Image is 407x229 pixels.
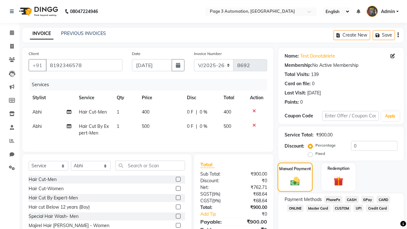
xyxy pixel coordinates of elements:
[142,123,149,129] span: 500
[46,59,122,71] input: Search by Name/Mobile/Email/Code
[234,184,272,191] div: ₹762.71
[61,31,106,36] a: PREVIOUS INVOICES
[300,99,303,106] div: 0
[194,51,222,57] label: Invoice Number
[285,196,322,203] span: Payment Methods
[16,3,60,20] img: logo
[285,143,304,149] div: Discount:
[381,111,399,121] button: Apply
[196,177,234,184] div: Discount:
[200,123,207,130] span: 0 %
[213,191,219,197] span: 9%
[79,123,109,136] span: Hair Cut By Expert-Men
[29,195,78,201] div: Hair Cut By Expert-Men
[196,204,234,211] div: Total:
[115,161,185,170] input: Search or Scan
[373,30,395,40] button: Save
[234,191,272,198] div: ₹68.64
[354,205,363,212] span: UPI
[196,191,234,198] div: ( )
[285,62,397,69] div: No Active Membership
[285,62,312,69] div: Membership:
[29,79,272,91] div: Services
[316,132,333,138] div: ₹900.00
[187,109,193,115] span: 0 F
[224,123,231,129] span: 500
[234,218,272,226] div: ₹900.00
[29,91,75,105] th: Stylist
[132,51,141,57] label: Date
[29,59,46,71] button: +91
[224,109,231,115] span: 400
[234,204,272,211] div: ₹900.00
[312,80,314,87] div: 0
[315,142,336,148] label: Percentage
[213,198,219,203] span: 9%
[328,166,349,171] label: Redemption
[30,28,53,39] a: INVOICE
[324,196,342,203] span: PhonePe
[376,196,390,203] span: CARD
[29,176,57,183] div: Hair Cut-Men
[234,171,272,177] div: ₹900.00
[75,91,113,105] th: Service
[142,109,149,115] span: 400
[196,109,197,115] span: |
[285,113,322,119] div: Coupon Code
[306,205,330,212] span: Master Card
[29,185,64,192] div: Hair Cut-Women
[183,91,220,105] th: Disc
[196,198,234,204] div: ( )
[70,3,98,20] b: 08047224946
[187,123,193,130] span: 0 F
[334,30,370,40] button: Create New
[279,166,311,172] label: Manual Payment
[117,109,119,115] span: 1
[234,177,272,184] div: ₹0
[200,161,215,168] span: Total
[285,99,299,106] div: Points:
[200,109,207,115] span: 0 %
[367,6,378,17] img: Admin
[79,109,107,115] span: Hair Cut-Men
[200,198,212,204] span: CGST
[240,211,272,218] div: ₹0
[138,91,183,105] th: Price
[285,71,310,78] div: Total Visits:
[287,205,304,212] span: ONLINE
[200,191,212,197] span: SGST
[196,184,234,191] div: Net:
[287,176,303,186] img: _cash.svg
[381,8,395,15] span: Admin
[29,204,90,211] div: Hair cut Below 12 years (Boy)
[29,213,79,220] div: Special Hair Wash- Men
[315,151,325,156] label: Fixed
[32,123,42,129] span: Abhi
[32,109,42,115] span: Abhi
[285,90,306,96] div: Last Visit:
[285,132,314,138] div: Service Total:
[196,218,234,226] div: Payable:
[366,205,389,212] span: Credit Card
[29,222,109,229] div: Majirel Hair [PERSON_NAME] - Women
[246,91,267,105] th: Action
[196,211,240,218] a: Add Tip
[322,111,379,121] input: Enter Offer / Coupon Code
[117,123,119,129] span: 1
[285,80,311,87] div: Card on file:
[331,175,347,187] img: _gift.svg
[345,196,359,203] span: CASH
[311,71,319,78] div: 139
[300,53,335,59] a: Test Donotdelete
[285,53,299,59] div: Name:
[333,205,351,212] span: CUSTOM
[113,91,138,105] th: Qty
[307,90,321,96] div: [DATE]
[220,91,246,105] th: Total
[196,123,197,130] span: |
[361,196,374,203] span: GPay
[234,198,272,204] div: ₹68.64
[29,51,39,57] label: Client
[196,171,234,177] div: Sub Total:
